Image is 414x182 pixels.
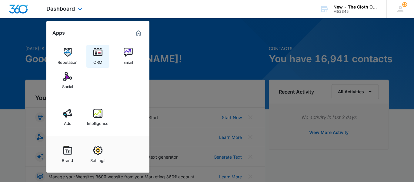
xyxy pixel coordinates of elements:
div: account id [333,9,378,14]
div: Social [62,81,73,89]
a: Intelligence [86,106,109,129]
div: account name [333,5,378,9]
span: Dashboard [46,5,75,12]
div: Reputation [58,57,78,65]
div: Settings [90,155,105,163]
a: Brand [56,143,79,166]
h2: Apps [52,30,65,36]
a: Marketing 360® Dashboard [134,28,143,38]
a: Reputation [56,45,79,68]
span: 29 [402,2,407,7]
a: Email [117,45,140,68]
a: Social [56,69,79,92]
div: notifications count [402,2,407,7]
div: Intelligence [87,118,109,126]
div: Ads [64,118,71,126]
a: Settings [86,143,109,166]
a: CRM [86,45,109,68]
div: Brand [62,155,73,163]
div: CRM [93,57,102,65]
div: Email [123,57,133,65]
a: Ads [56,106,79,129]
